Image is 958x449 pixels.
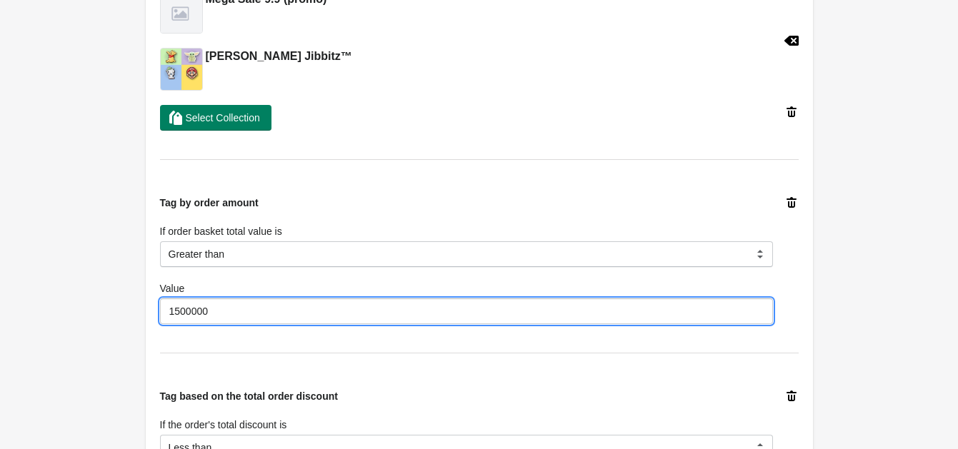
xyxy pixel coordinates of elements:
input: total [160,298,773,324]
span: Tag based on the total order discount [160,390,338,402]
span: Tag by order amount [160,197,259,208]
button: Select Collection [160,105,271,131]
span: Select Collection [186,112,260,123]
label: If the order's total discount is [160,418,287,432]
label: If order basket total value is [160,224,282,238]
label: Value [160,281,185,296]
h2: [PERSON_NAME] Jibbitz™ [206,48,352,65]
img: 1.jpg [161,49,202,90]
